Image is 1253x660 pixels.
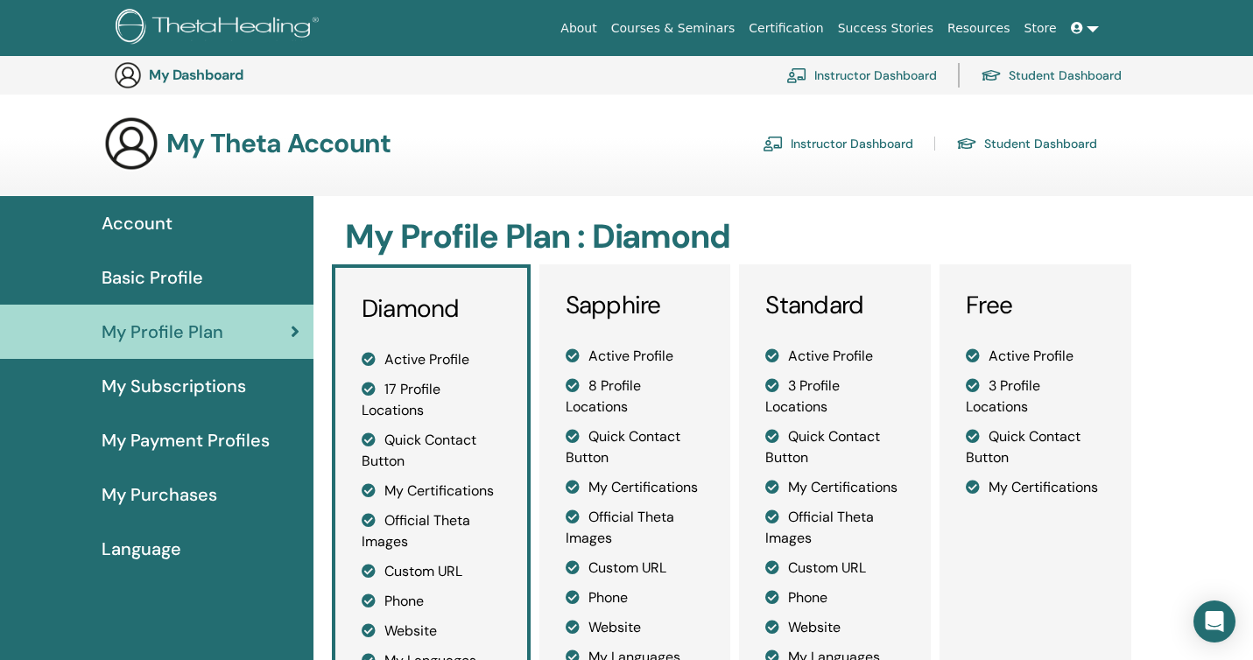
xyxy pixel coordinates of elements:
a: Instructor Dashboard [763,130,913,158]
a: About [553,12,603,45]
li: Quick Contact Button [765,426,905,468]
li: Phone [566,587,705,608]
span: Account [102,210,172,236]
span: My Profile Plan [102,319,223,345]
h3: Free [966,291,1105,320]
li: Website [765,617,905,638]
span: Basic Profile [102,264,203,291]
li: Active Profile [566,346,705,367]
li: Custom URL [566,558,705,579]
img: chalkboard-teacher.svg [786,67,807,83]
h3: Standard [765,291,905,320]
a: Instructor Dashboard [786,56,937,95]
a: Resources [940,12,1017,45]
li: Phone [765,587,905,608]
li: Quick Contact Button [362,430,501,472]
img: generic-user-icon.jpg [103,116,159,172]
li: Quick Contact Button [566,426,705,468]
span: Language [102,536,181,562]
img: graduation-cap.svg [956,137,977,151]
span: My Payment Profiles [102,427,270,453]
a: Certification [742,12,830,45]
li: Custom URL [362,561,501,582]
li: Custom URL [765,558,905,579]
h3: Sapphire [566,291,705,320]
li: Official Theta Images [566,507,705,549]
li: Website [566,617,705,638]
li: 3 Profile Locations [765,376,905,418]
a: Courses & Seminars [604,12,743,45]
div: Open Intercom Messenger [1193,600,1235,642]
h2: My Profile Plan : Diamond [345,217,1127,257]
li: Active Profile [362,349,501,370]
li: My Certifications [966,477,1105,498]
li: 17 Profile Locations [362,379,501,421]
img: logo.png [116,9,325,48]
span: My Purchases [102,481,217,508]
li: Active Profile [966,346,1105,367]
span: My Subscriptions [102,373,246,399]
h3: Diamond [362,294,501,324]
img: chalkboard-teacher.svg [763,136,784,151]
img: generic-user-icon.jpg [114,61,142,89]
li: Phone [362,591,501,612]
h3: My Theta Account [166,128,391,159]
li: Official Theta Images [765,507,905,549]
a: Student Dashboard [981,56,1122,95]
img: graduation-cap.svg [981,68,1002,83]
a: Success Stories [831,12,940,45]
li: 3 Profile Locations [966,376,1105,418]
a: Store [1017,12,1064,45]
li: Quick Contact Button [966,426,1105,468]
li: My Certifications [566,477,705,498]
li: My Certifications [362,481,501,502]
a: Student Dashboard [956,130,1097,158]
li: My Certifications [765,477,905,498]
li: Active Profile [765,346,905,367]
li: Official Theta Images [362,510,501,552]
li: Website [362,621,501,642]
h3: My Dashboard [149,67,324,83]
li: 8 Profile Locations [566,376,705,418]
